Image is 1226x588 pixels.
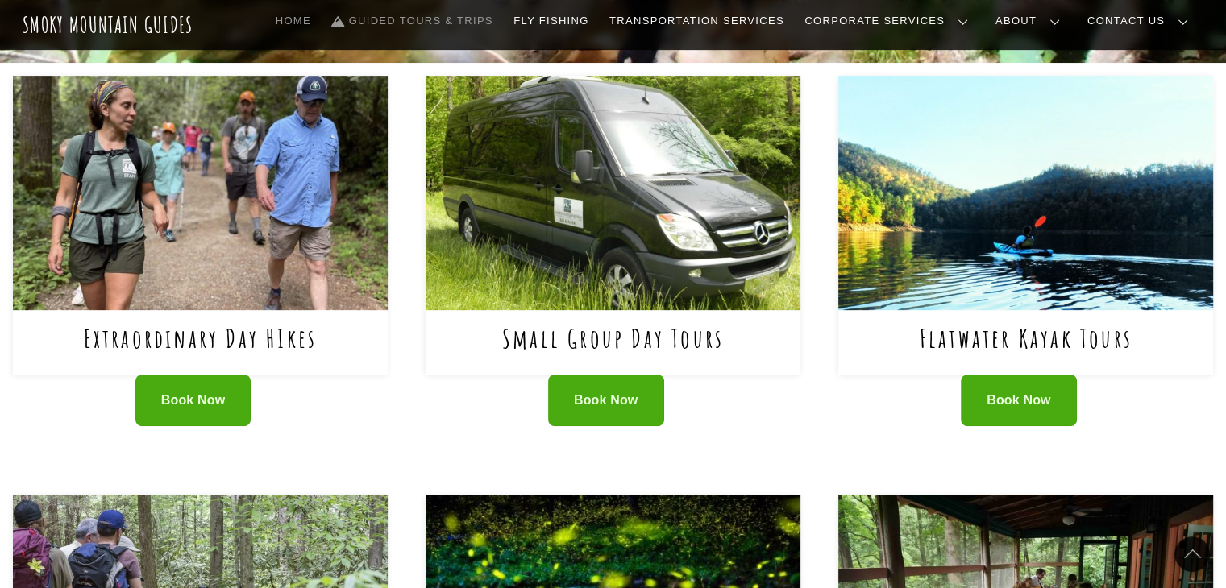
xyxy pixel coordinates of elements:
img: Small Group Day Tours [426,76,800,309]
a: Flatwater Kayak Tours [920,321,1132,354]
a: About [989,4,1073,38]
img: Extraordinary Day HIkes [13,76,388,309]
img: Flatwater Kayak Tours [838,76,1213,309]
a: Book Now [961,375,1077,427]
span: Book Now [987,392,1051,409]
a: Contact Us [1081,4,1201,38]
a: Home [269,4,318,38]
a: Fly Fishing [507,4,595,38]
span: Book Now [574,392,638,409]
a: Smoky Mountain Guides [23,11,193,38]
a: Extraordinary Day HIkes [84,321,318,354]
a: Transportation Services [603,4,790,38]
span: Book Now [161,392,226,409]
a: Guided Tours & Trips [326,4,500,38]
a: Small Group Day Tours [502,321,724,354]
a: Book Now [135,375,251,427]
a: Book Now [548,375,664,427]
a: Corporate Services [798,4,981,38]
